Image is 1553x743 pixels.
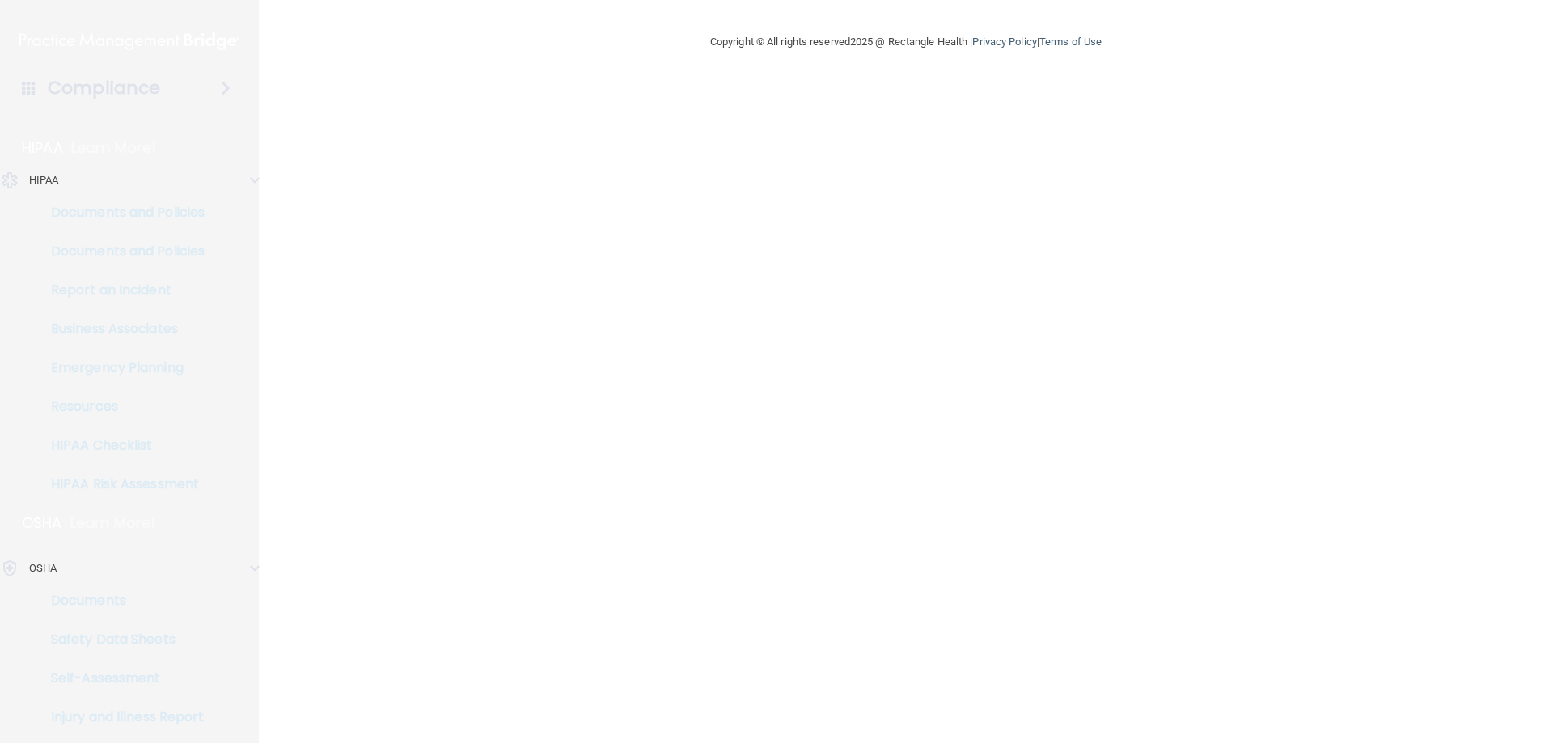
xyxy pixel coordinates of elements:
p: Learn More! [71,138,157,158]
p: HIPAA Risk Assessment [11,476,231,492]
p: Business Associates [11,321,231,337]
a: Terms of Use [1039,36,1102,48]
p: OSHA [29,559,57,578]
p: OSHA [22,513,62,533]
p: Documents and Policies [11,243,231,260]
p: Documents and Policies [11,205,231,221]
p: HIPAA Checklist [11,437,231,454]
p: Report an Incident [11,282,231,298]
p: HIPAA [29,171,59,190]
img: PMB logo [19,25,239,57]
p: Safety Data Sheets [11,631,231,648]
p: Injury and Illness Report [11,709,231,725]
p: Resources [11,399,231,415]
div: Copyright © All rights reserved 2025 @ Rectangle Health | | [611,16,1201,68]
p: Emergency Planning [11,360,231,376]
p: HIPAA [22,138,63,158]
p: Documents [11,593,231,609]
a: Privacy Policy [972,36,1036,48]
h4: Compliance [48,77,160,99]
p: Self-Assessment [11,670,231,686]
p: Learn More! [70,513,156,533]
